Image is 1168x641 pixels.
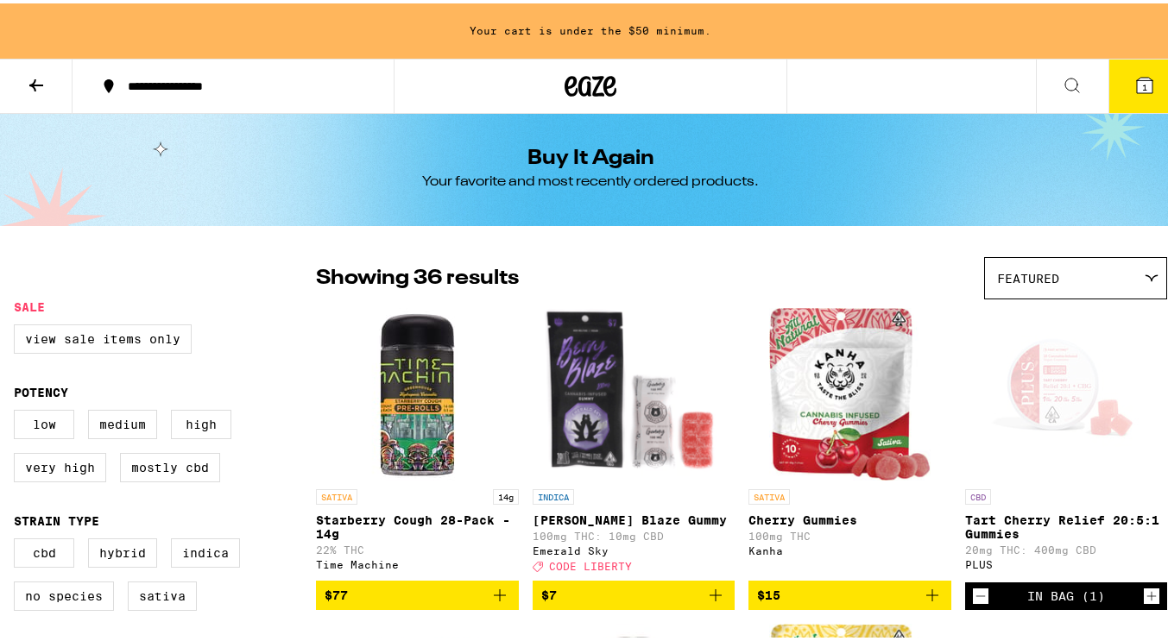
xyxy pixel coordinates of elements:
[316,577,519,606] button: Add to bag
[88,535,157,564] label: Hybrid
[325,585,348,599] span: $77
[965,510,1168,537] p: Tart Cherry Relief 20:5:1 Gummies
[527,145,654,166] h1: Buy It Again
[14,511,99,525] legend: Strain Type
[14,382,68,396] legend: Potency
[533,510,736,524] p: [PERSON_NAME] Blaze Gummy
[316,510,519,537] p: Starberry Cough 28-Pack - 14g
[748,542,951,553] div: Kanha
[14,535,74,564] label: CBD
[316,541,519,552] p: 22% THC
[331,305,503,477] img: Time Machine - Starberry Cough 28-Pack - 14g
[120,449,220,479] label: Mostly CBD
[533,577,736,606] button: Add to bag
[316,486,357,501] p: SATIVA
[1142,79,1147,89] span: 1
[171,406,231,436] label: High
[14,406,74,436] label: Low
[769,305,931,477] img: Kanha - Cherry Gummies
[1143,584,1160,601] button: Increment
[14,297,45,311] legend: Sale
[972,584,989,601] button: Decrement
[422,169,759,188] div: Your favorite and most recently ordered products.
[965,541,1168,552] p: 20mg THC: 400mg CBD
[541,585,557,599] span: $7
[171,535,240,564] label: Indica
[493,486,519,501] p: 14g
[14,449,106,479] label: Very High
[533,542,736,553] div: Emerald Sky
[533,527,736,538] p: 100mg THC: 10mg CBD
[316,556,519,567] div: Time Machine
[128,578,197,607] label: Sativa
[748,577,951,606] button: Add to bag
[316,305,519,577] a: Open page for Starberry Cough 28-Pack - 14g from Time Machine
[965,305,1168,579] a: Open page for Tart Cherry Relief 20:5:1 Gummies from PLUS
[965,556,1168,567] div: PLUS
[549,557,632,569] span: CODE LIBERTY
[997,268,1059,282] span: Featured
[748,305,951,577] a: Open page for Cherry Gummies from Kanha
[1027,586,1105,600] div: In Bag (1)
[88,406,157,436] label: Medium
[748,527,951,538] p: 100mg THC
[14,578,114,607] label: No Species
[748,486,790,501] p: SATIVA
[965,486,991,501] p: CBD
[541,305,725,477] img: Emerald Sky - Berry Blaze Gummy
[748,510,951,524] p: Cherry Gummies
[533,305,736,577] a: Open page for Berry Blaze Gummy from Emerald Sky
[533,486,574,501] p: INDICA
[757,585,780,599] span: $15
[14,321,192,350] label: View Sale Items Only
[316,261,519,290] p: Showing 36 results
